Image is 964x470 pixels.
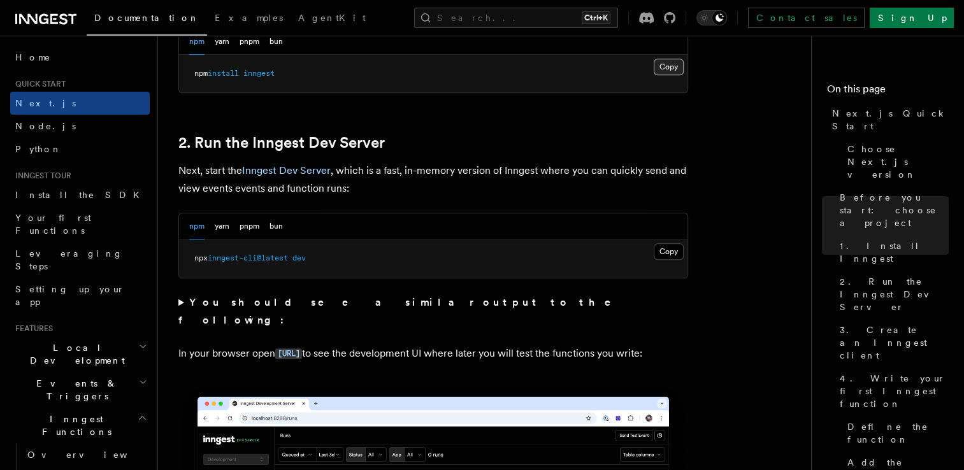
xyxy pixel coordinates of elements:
button: npm [189,213,205,239]
span: Install the SDK [15,190,147,200]
span: install [208,69,239,78]
span: Python [15,144,62,154]
a: 4. Write your first Inngest function [835,367,949,415]
a: Examples [207,4,291,34]
button: Events & Triggers [10,372,150,408]
span: 1. Install Inngest [840,239,949,265]
button: Search...Ctrl+K [414,8,618,28]
a: Install the SDK [10,183,150,206]
a: Inngest Dev Server [242,164,331,176]
a: Next.js Quick Start [827,102,949,138]
span: Quick start [10,79,66,89]
span: inngest [243,69,275,78]
p: In your browser open to see the development UI where later you will test the functions you write: [178,345,688,363]
button: bun [270,29,283,55]
strong: You should see a similar output to the following: [178,296,629,326]
a: Contact sales [748,8,865,28]
a: 2. Run the Inngest Dev Server [835,270,949,318]
a: Sign Up [870,8,954,28]
summary: You should see a similar output to the following: [178,294,688,329]
span: Before you start: choose a project [840,191,949,229]
span: npx [194,253,208,262]
button: npm [189,29,205,55]
h4: On this page [827,82,949,102]
a: 2. Run the Inngest Dev Server [178,134,385,152]
button: Toggle dark mode [696,10,727,25]
a: Python [10,138,150,160]
a: Overview [22,443,150,466]
span: Overview [27,450,159,460]
a: Before you start: choose a project [835,186,949,234]
span: Your first Functions [15,213,91,236]
span: Home [15,51,51,64]
span: AgentKit [298,13,366,23]
span: Features [10,324,53,334]
code: [URL] [275,348,302,359]
button: pnpm [240,213,259,239]
span: 3. Create an Inngest client [840,324,949,362]
span: Inngest tour [10,171,71,181]
a: Your first Functions [10,206,150,242]
button: Copy [654,59,684,75]
a: Setting up your app [10,278,150,313]
span: Choose Next.js version [847,143,949,181]
a: Documentation [87,4,207,36]
a: 3. Create an Inngest client [835,318,949,367]
span: Documentation [94,13,199,23]
a: Leveraging Steps [10,242,150,278]
span: Leveraging Steps [15,248,123,271]
a: 1. Install Inngest [835,234,949,270]
span: Setting up your app [15,284,125,307]
span: 2. Run the Inngest Dev Server [840,275,949,313]
a: [URL] [275,347,302,359]
a: Choose Next.js version [842,138,949,186]
span: inngest-cli@latest [208,253,288,262]
button: bun [270,213,283,239]
kbd: Ctrl+K [582,11,610,24]
span: Examples [215,13,283,23]
a: Home [10,46,150,69]
a: Define the function [842,415,949,451]
button: pnpm [240,29,259,55]
button: Local Development [10,336,150,372]
span: Local Development [10,341,139,367]
span: Inngest Functions [10,413,138,438]
span: Node.js [15,121,76,131]
span: 4. Write your first Inngest function [840,372,949,410]
span: Next.js Quick Start [832,107,949,132]
a: AgentKit [291,4,373,34]
span: Events & Triggers [10,377,139,402]
button: Copy [654,243,684,260]
span: dev [292,253,306,262]
a: Next.js [10,92,150,115]
a: Node.js [10,115,150,138]
button: Inngest Functions [10,408,150,443]
span: Define the function [847,420,949,446]
button: yarn [215,213,229,239]
p: Next, start the , which is a fast, in-memory version of Inngest where you can quickly send and vi... [178,162,688,197]
button: yarn [215,29,229,55]
span: npm [194,69,208,78]
span: Next.js [15,98,76,108]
